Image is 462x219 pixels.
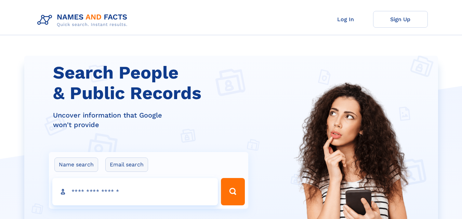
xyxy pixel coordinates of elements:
div: Uncover information that Google won't provide [53,110,253,129]
img: Logo Names and Facts [35,11,133,29]
h1: Search People & Public Records [53,63,253,104]
label: Name search [54,158,98,172]
a: Sign Up [373,11,428,28]
input: search input [52,178,218,205]
label: Email search [105,158,148,172]
button: Search Button [221,178,245,205]
a: Log In [318,11,373,28]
